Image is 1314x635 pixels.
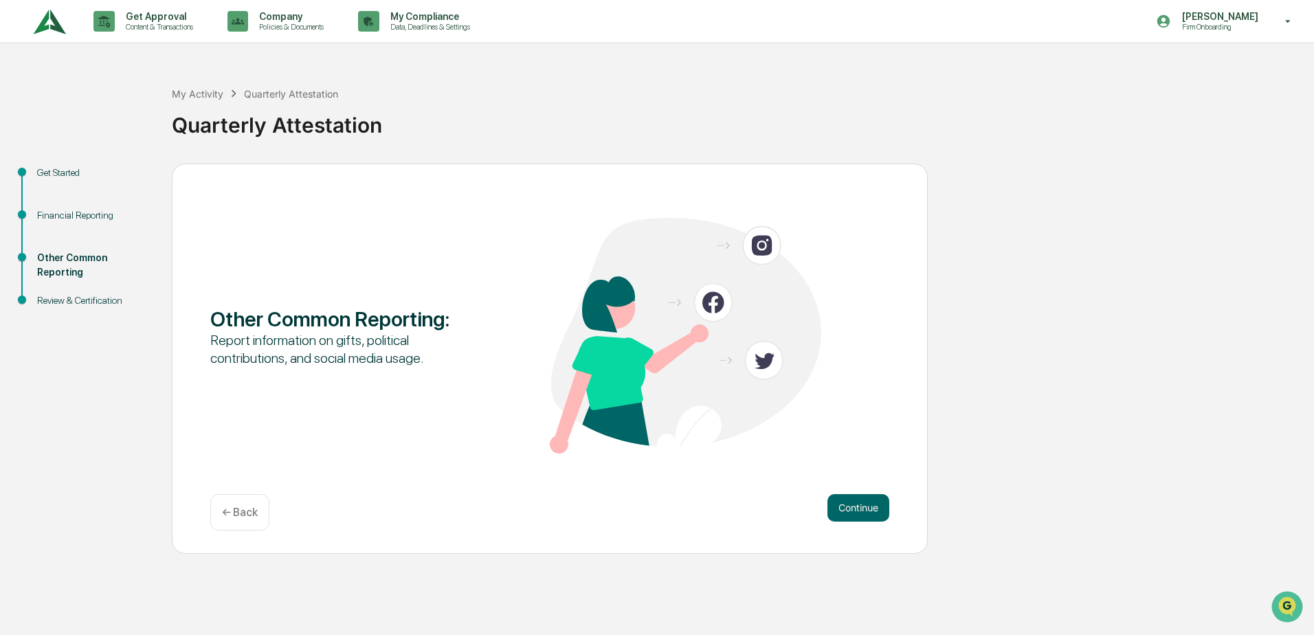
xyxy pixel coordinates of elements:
div: Start new chat [62,105,225,119]
p: Content & Transactions [115,22,200,32]
span: Attestations [113,244,170,258]
a: 🖐️Preclearance [8,238,94,263]
p: [PERSON_NAME] [1171,11,1265,22]
img: Lisa White [14,174,36,196]
div: 🗄️ [100,245,111,256]
div: Other Common Reporting : [210,307,482,331]
p: Firm Onboarding [1171,22,1265,32]
button: Continue [827,494,889,522]
div: Other Common Reporting [37,251,150,280]
div: 🔎 [14,271,25,282]
a: 🗄️Attestations [94,238,176,263]
a: Powered byPylon [97,303,166,314]
div: My Activity [172,88,223,100]
p: My Compliance [379,11,477,22]
p: Company [248,11,331,22]
div: Quarterly Attestation [244,88,338,100]
div: Financial Reporting [37,208,150,223]
img: 1746055101610-c473b297-6a78-478c-a979-82029cc54cd1 [14,105,38,130]
p: ← Back [222,506,258,519]
div: Quarterly Attestation [172,102,1307,137]
div: Get Started [37,166,150,180]
p: Policies & Documents [248,22,331,32]
span: [PERSON_NAME] [43,187,111,198]
a: 🔎Data Lookup [8,265,92,289]
img: 8933085812038_c878075ebb4cc5468115_72.jpg [29,105,54,130]
p: Data, Deadlines & Settings [379,22,477,32]
span: Preclearance [27,244,89,258]
button: Start new chat [234,109,250,126]
img: Other Common Reporting [550,218,821,454]
p: Get Approval [115,11,200,22]
p: How can we help? [14,29,250,51]
div: Past conversations [14,153,92,164]
div: Review & Certification [37,293,150,308]
span: Data Lookup [27,270,87,284]
button: See all [213,150,250,166]
span: [DATE] [122,187,150,198]
img: logo [33,3,66,41]
div: Report information on gifts, political contributions, and social media usage. [210,331,482,367]
div: We're available if you need us! [62,119,189,130]
span: • [114,187,119,198]
span: Pylon [137,304,166,314]
iframe: Open customer support [1270,590,1307,627]
div: 🖐️ [14,245,25,256]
